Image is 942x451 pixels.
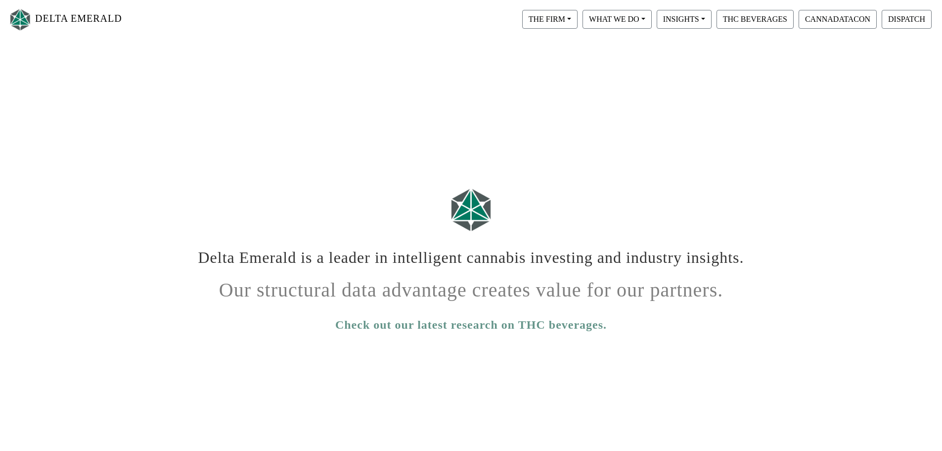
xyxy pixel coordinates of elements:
[8,4,122,35] a: DELTA EMERALD
[796,14,879,23] a: CANNADATACON
[335,316,607,334] a: Check out our latest research on THC beverages.
[657,10,712,29] button: INSIGHTS
[879,14,934,23] a: DISPATCH
[8,6,33,33] img: Logo
[882,10,932,29] button: DISPATCH
[717,10,794,29] button: THC BEVERAGES
[197,241,746,267] h1: Delta Emerald is a leader in intelligent cannabis investing and industry insights.
[799,10,877,29] button: CANNADATACON
[447,184,496,236] img: Logo
[522,10,578,29] button: THE FIRM
[714,14,796,23] a: THC BEVERAGES
[583,10,652,29] button: WHAT WE DO
[197,271,746,302] h1: Our structural data advantage creates value for our partners.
